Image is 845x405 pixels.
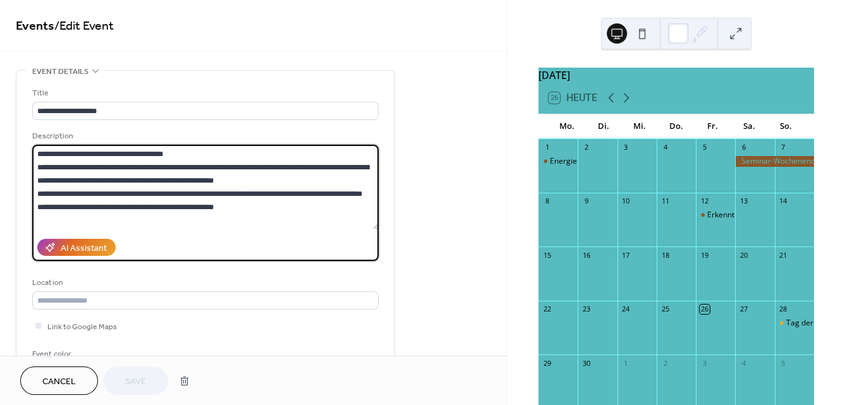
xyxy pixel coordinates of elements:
div: 19 [700,250,709,260]
div: Erkenntnis- und Heilabend [696,210,735,221]
span: / Edit Event [54,14,114,39]
div: 28 [779,305,788,314]
div: 1 [621,358,631,368]
div: 21 [779,250,788,260]
a: Events [16,14,54,39]
div: 26 [700,305,709,314]
div: Sa. [731,114,768,139]
div: Fr. [695,114,731,139]
div: 15 [542,250,552,260]
div: 13 [739,196,748,206]
div: 12 [700,196,709,206]
div: 11 [660,196,670,206]
div: Title [32,87,376,100]
div: 4 [739,358,748,368]
div: Seminar-Wochenende der Energie- und Schwingungslehre [735,156,814,167]
div: Erkenntnis- und Heilabend [707,210,800,221]
div: 14 [779,196,788,206]
div: AI Assistant [61,242,107,255]
div: Tag der offenen Tür [775,318,814,329]
div: 20 [739,250,748,260]
div: [DATE] [538,68,814,83]
div: Mo. [549,114,585,139]
div: 27 [739,305,748,314]
div: Energie und Heilung [538,156,578,167]
span: Cancel [42,375,76,389]
div: 2 [581,143,591,152]
div: Mi. [622,114,659,139]
div: 6 [739,143,748,152]
div: 24 [621,305,631,314]
div: 9 [581,196,591,206]
span: Event details [32,65,88,78]
div: 3 [700,358,709,368]
div: 25 [660,305,670,314]
div: 23 [581,305,591,314]
button: Cancel [20,366,98,395]
div: 17 [621,250,631,260]
div: Location [32,276,376,289]
div: Description [32,130,376,143]
div: Event color [32,348,127,361]
div: 3 [621,143,631,152]
div: So. [767,114,804,139]
div: 18 [660,250,670,260]
div: Do. [658,114,695,139]
div: 10 [621,196,631,206]
div: Di. [585,114,622,139]
div: 4 [660,143,670,152]
div: 2 [660,358,670,368]
button: AI Assistant [37,239,116,256]
div: 5 [779,358,788,368]
div: 1 [542,143,552,152]
div: 29 [542,358,552,368]
div: 22 [542,305,552,314]
div: 5 [700,143,709,152]
div: 30 [581,358,591,368]
div: 16 [581,250,591,260]
span: Link to Google Maps [47,320,117,334]
div: Energie und Heilung [550,156,621,167]
div: 7 [779,143,788,152]
div: 8 [542,196,552,206]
